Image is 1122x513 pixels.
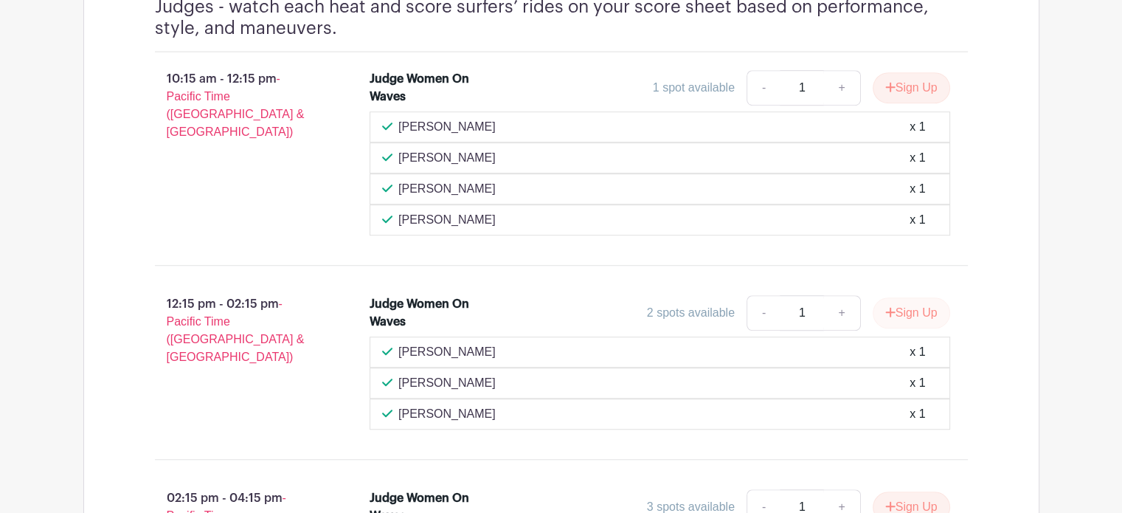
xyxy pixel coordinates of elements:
[398,211,496,229] p: [PERSON_NAME]
[647,304,735,322] div: 2 spots available
[910,343,925,361] div: x 1
[747,295,780,331] a: -
[167,72,305,138] span: - Pacific Time ([GEOGRAPHIC_DATA] & [GEOGRAPHIC_DATA])
[398,405,496,423] p: [PERSON_NAME]
[910,211,925,229] div: x 1
[167,297,305,363] span: - Pacific Time ([GEOGRAPHIC_DATA] & [GEOGRAPHIC_DATA])
[398,180,496,198] p: [PERSON_NAME]
[398,374,496,392] p: [PERSON_NAME]
[370,70,497,106] div: Judge Women On Waves
[910,149,925,167] div: x 1
[653,79,735,97] div: 1 spot available
[131,289,347,372] p: 12:15 pm - 02:15 pm
[910,405,925,423] div: x 1
[910,374,925,392] div: x 1
[398,149,496,167] p: [PERSON_NAME]
[873,72,950,103] button: Sign Up
[910,180,925,198] div: x 1
[823,70,860,106] a: +
[747,70,780,106] a: -
[398,118,496,136] p: [PERSON_NAME]
[370,295,497,331] div: Judge Women On Waves
[823,295,860,331] a: +
[131,64,347,147] p: 10:15 am - 12:15 pm
[398,343,496,361] p: [PERSON_NAME]
[873,297,950,328] button: Sign Up
[910,118,925,136] div: x 1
